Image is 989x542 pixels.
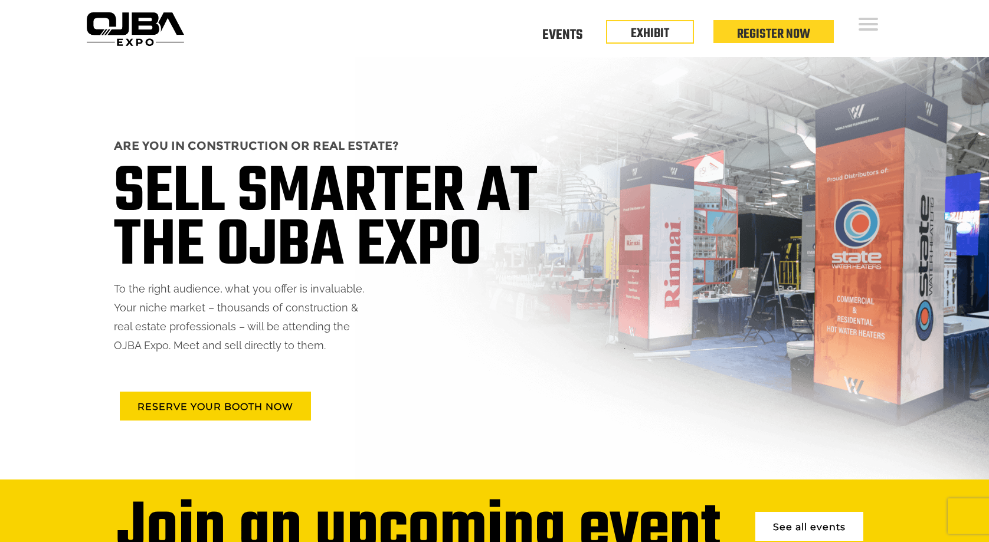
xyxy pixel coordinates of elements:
a: See all events [755,512,863,541]
a: Register Now [737,24,810,44]
a: RESERVE YOUR BOOTH NOW [120,392,311,421]
p: To the right audience, what you offer is invaluable. Your niche market – thousands of constructio... [114,280,626,355]
a: EXHIBIT [631,24,669,44]
h1: SELL SMARTER AT THE OJBA EXPO [114,166,626,274]
h2: ARE YOU IN CONSTRUCTION OR REAL ESTATE? [114,134,626,157]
